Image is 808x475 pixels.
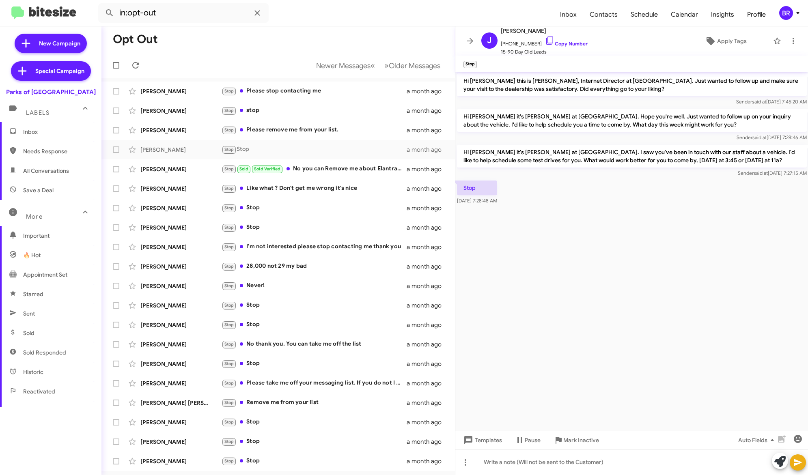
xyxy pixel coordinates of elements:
span: Stop [224,186,234,191]
span: Stop [224,283,234,288]
div: [PERSON_NAME] [140,224,222,232]
div: a month ago [407,301,448,310]
span: Stop [224,88,234,94]
div: [PERSON_NAME] [140,126,222,134]
span: Stop [224,342,234,347]
div: [PERSON_NAME] [140,87,222,95]
div: [PERSON_NAME] [140,340,222,348]
a: Profile [741,3,772,26]
span: Stop [224,322,234,327]
span: Stop [224,225,234,230]
div: [PERSON_NAME] [140,418,222,426]
div: Stop [222,301,407,310]
span: Sent [23,310,35,318]
span: Appointment Set [23,271,67,279]
div: a month ago [407,418,448,426]
div: a month ago [407,262,448,271]
span: Apply Tags [717,34,747,48]
p: Hi [PERSON_NAME] this is [PERSON_NAME], Internet Director at [GEOGRAPHIC_DATA]. Just wanted to fo... [457,73,807,96]
div: a month ago [407,379,448,387]
div: [PERSON_NAME] [140,379,222,387]
span: Stop [224,419,234,425]
span: Finished [23,407,45,415]
span: Sold [239,166,249,172]
button: Auto Fields [732,433,784,447]
span: Sold Verified [254,166,281,172]
span: Newer Messages [316,61,371,70]
div: a month ago [407,360,448,368]
div: Stop [222,223,407,232]
span: Inbox [554,3,583,26]
p: Hi [PERSON_NAME] it's [PERSON_NAME] at [GEOGRAPHIC_DATA]. I saw you've been in touch with our sta... [457,145,807,168]
button: Previous [311,57,380,74]
div: [PERSON_NAME] [140,165,222,173]
h1: Opt Out [113,33,158,46]
span: New Campaign [39,39,80,47]
div: No thank you. You can take me off the list [222,340,407,349]
span: Labels [26,109,50,116]
div: 28,000 not 29 my bad [222,262,407,271]
span: Templates [462,433,502,447]
div: Stop [222,417,407,427]
button: Next [379,57,445,74]
span: Stop [224,303,234,308]
div: [PERSON_NAME] [140,321,222,329]
span: [DATE] 7:28:48 AM [457,198,497,204]
span: More [26,213,43,220]
span: Stop [224,439,234,444]
div: a month ago [407,457,448,465]
div: a month ago [407,165,448,173]
div: Like what ? Don't get me wrong it's nice [222,184,407,193]
span: Reactivated [23,387,55,395]
span: Sold [23,329,34,337]
div: [PERSON_NAME] [140,301,222,310]
button: Pause [509,433,547,447]
span: Sender [DATE] 7:27:15 AM [737,170,806,176]
div: Never! [222,281,407,290]
div: Stop [222,320,407,329]
span: 🔥 Hot [23,251,41,259]
span: Special Campaign [35,67,84,75]
div: Remove me from your list [222,398,407,407]
span: Stop [224,264,234,269]
div: Stop [222,203,407,213]
span: J [487,34,491,47]
span: Sender [DATE] 7:28:46 AM [736,134,806,140]
a: Special Campaign [11,61,91,81]
span: » [384,60,389,71]
div: No you can Remove me about Elantra because it's not for me [222,164,407,174]
span: Starred [23,290,43,298]
span: Stop [224,380,234,386]
div: [PERSON_NAME] [PERSON_NAME] [140,399,222,407]
span: Stop [224,205,234,211]
div: a month ago [407,87,448,95]
span: Calendar [664,3,705,26]
button: BR [772,6,799,20]
div: [PERSON_NAME] [140,204,222,212]
div: Stop [222,456,407,466]
div: [PERSON_NAME] [140,282,222,290]
span: Important [23,232,92,240]
a: New Campaign [15,34,87,53]
span: Sender [DATE] 7:45:20 AM [736,99,806,105]
div: [PERSON_NAME] [140,185,222,193]
span: Stop [224,127,234,133]
div: Please remove me from your list. [222,125,407,135]
nav: Page navigation example [312,57,445,74]
span: Stop [224,458,234,464]
a: Schedule [624,3,664,26]
span: Stop [224,108,234,113]
small: Stop [463,61,477,68]
button: Apply Tags [682,34,769,48]
span: Stop [224,147,234,152]
div: Stop [222,145,407,154]
div: I'm not interested please stop contacting me thank you [222,242,407,251]
div: a month ago [407,146,448,154]
span: Insights [705,3,741,26]
a: Contacts [583,3,624,26]
span: said at [752,99,766,105]
span: Stop [224,361,234,366]
span: Stop [224,244,234,249]
div: [PERSON_NAME] [140,262,222,271]
span: Pause [525,433,541,447]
